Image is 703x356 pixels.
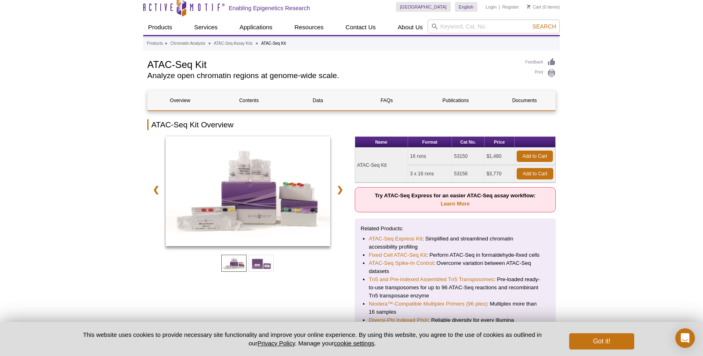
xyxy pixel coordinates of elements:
a: Documents [492,91,557,110]
a: Privacy Policy [258,340,295,347]
a: Resources [290,20,329,35]
li: (0 items) [527,2,560,12]
li: : Pre-loaded ready-to-use transposomes for up to 96 ATAC-Seq reactions and recombinant Tn5 transp... [369,275,542,300]
button: Search [530,23,559,30]
h1: ATAC-Seq Kit [147,58,517,70]
button: Got it! [569,333,634,349]
a: Contact Us [341,20,380,35]
a: Cart [527,4,541,10]
li: | [499,2,500,12]
li: » [256,41,258,46]
a: Feedback [525,58,556,67]
span: Search [533,23,556,30]
a: Applications [235,20,277,35]
a: Products [147,40,163,47]
strong: Try ATAC-Seq Express for an easier ATAC-Seq assay workflow: [375,192,535,207]
a: Nextera™-Compatible Multiplex Primers (96 plex) [369,300,487,308]
a: Products [143,20,177,35]
a: Publications [423,91,488,110]
li: » [208,41,211,46]
td: 53156 [452,165,485,183]
td: $3,770 [485,165,515,183]
a: FAQs [354,91,419,110]
p: This website uses cookies to provide necessary site functionality and improve your online experie... [69,330,556,347]
th: Price [485,137,515,148]
a: Fixed Cell ATAC-Seq Kit [369,251,427,259]
p: Related Products: [361,225,550,233]
a: Services [189,20,223,35]
li: : Reliable diversity for every Illumina sequencing run [369,316,542,332]
a: Print [525,69,556,78]
a: English [455,2,478,12]
button: cookie settings [334,340,374,347]
a: Add to Cart [517,151,553,162]
a: Add to Cart [517,168,553,179]
td: 16 rxns [408,148,452,165]
td: 3 x 16 rxns [408,165,452,183]
a: ATAC-Seq Assay Kits [214,40,253,47]
a: Diversi-Phi Indexed PhiX [369,316,428,324]
h2: ATAC-Seq Kit Overview [147,119,556,130]
li: : Multiplex more than 16 samples [369,300,542,316]
div: Open Intercom Messenger [675,328,695,348]
a: ❯ [331,180,349,199]
a: ❮ [147,180,165,199]
td: ATAC-Seq Kit [355,148,408,183]
th: Name [355,137,408,148]
a: ATAC-Seq Express Kit [369,235,422,243]
a: Chromatin Analysis [170,40,205,47]
td: 53150 [452,148,485,165]
li: ATAC-Seq Kit [261,41,286,46]
h2: Analyze open chromatin regions at genome-wide scale. [147,72,517,79]
a: ATAC-Seq Spike-In Control [369,259,434,267]
img: ATAC-Seq Kit [166,136,330,246]
a: ATAC-Seq Kit [166,136,330,249]
a: Data [286,91,350,110]
a: [GEOGRAPHIC_DATA] [396,2,451,12]
li: : Overcome variation between ATAC-Seq datasets [369,259,542,275]
a: Login [486,4,497,10]
a: Learn More [441,201,469,207]
a: Tn5 and Pre-indexed Assembled Tn5 Transposomes [369,275,494,284]
li: : Simplified and streamlined chromatin accessibility profiling [369,235,542,251]
a: Register [502,4,519,10]
a: Overview [148,91,212,110]
th: Format [408,137,452,148]
th: Cat No. [452,137,485,148]
a: About Us [393,20,428,35]
img: Your Cart [527,4,531,9]
li: » [165,41,167,46]
a: Contents [216,91,281,110]
td: $1,480 [485,148,515,165]
h2: Enabling Epigenetics Research [229,4,310,12]
li: : Perform ATAC-Seq in formaldehyde-fixed cells [369,251,542,259]
input: Keyword, Cat. No. [428,20,560,33]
